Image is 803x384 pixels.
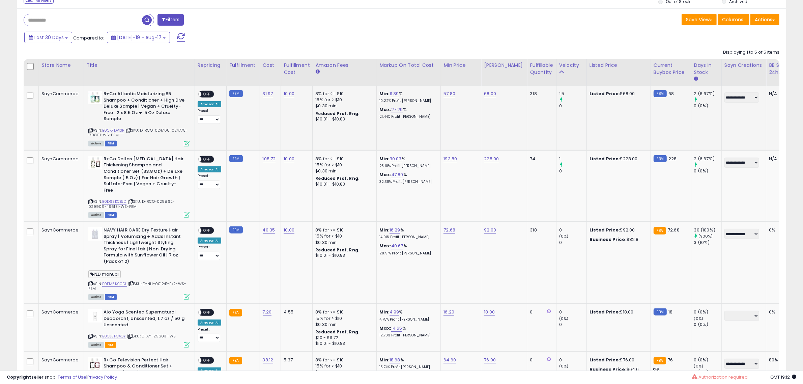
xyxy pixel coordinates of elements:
div: Fulfillable Quantity [530,62,553,76]
span: FBM [105,212,117,218]
div: 0% [769,309,791,315]
div: $0.30 min [315,240,371,246]
p: 14.01% Profit [PERSON_NAME] [379,235,435,240]
span: [DATE]-19 - Aug-17 [117,34,162,41]
a: 14.65 [391,325,402,332]
div: N/A [769,91,791,97]
a: 228.00 [484,156,499,162]
div: 0 [530,357,551,363]
small: FBA [654,357,666,364]
div: SaynCommerce [41,227,79,233]
div: $228.00 [590,156,646,162]
span: OFF [201,310,212,316]
div: $18.00 [590,309,646,315]
a: 40.35 [263,227,275,234]
img: 21wwhz2sCgL._SL40_.jpg [88,309,102,323]
b: Min: [379,309,390,315]
b: Listed Price: [590,90,620,97]
div: Store Name [41,62,81,69]
div: 0 [530,309,551,315]
span: 18 [668,309,672,315]
a: Terms of Use [58,374,86,380]
div: 1.5 [559,91,586,97]
div: [PERSON_NAME] [484,62,524,69]
div: 0 [559,168,586,174]
div: 8% for <= $10 [315,91,371,97]
a: B0FM5K9CDL [102,281,127,287]
div: 318 [530,91,551,97]
div: 8% for <= $10 [315,156,371,162]
a: 38.12 [263,357,274,363]
div: Amazon AI [198,238,221,244]
a: 108.72 [263,156,276,162]
span: All listings currently available for purchase on Amazon [88,294,104,300]
b: Business Price: [590,236,627,243]
a: 4.99 [390,309,399,316]
small: FBA [654,227,666,235]
div: Amazon AI [198,320,221,326]
div: 30 (100%) [694,227,721,233]
a: 16.20 [443,309,454,316]
div: % [379,172,435,184]
b: Alo Yoga Scented Supernatural Deodorant, Unscented, 1.7 oz / 50 g Unscented [104,309,185,330]
div: Days In Stock [694,62,719,76]
div: 4.55 [284,309,307,315]
a: 57.80 [443,90,455,97]
th: CSV column name: cust_attr_5_Sayn Creations [721,59,766,86]
div: ASIN: [88,156,190,217]
div: SaynCommerce [41,91,79,97]
div: N/A [769,156,791,162]
th: The percentage added to the cost of goods (COGS) that forms the calculator for Min & Max prices. [377,59,441,86]
div: 15% for > $10 [315,316,371,322]
small: FBM [654,308,667,316]
p: 21.44% Profit [PERSON_NAME] [379,114,435,119]
div: Min Price [443,62,478,69]
a: B0D63KCBLD [102,199,126,204]
span: | SKU: D-RCO-024768-024775-170801-WS-FBM [88,128,188,138]
b: Max: [379,171,391,178]
small: (0%) [559,363,569,369]
div: 0 (0%) [694,357,721,363]
div: 318 [530,227,551,233]
p: 28.91% Profit [PERSON_NAME] [379,251,435,256]
div: 8% for <= $10 [315,309,371,315]
div: % [379,325,435,338]
span: Compared to: [73,35,104,41]
div: Preset: [198,327,221,342]
small: FBM [229,155,242,162]
span: OFF [201,357,212,363]
span: All listings currently available for purchase on Amazon [88,141,104,146]
button: Last 30 Days [24,32,72,43]
div: seller snap | | [7,374,117,381]
a: 7.20 [263,309,272,316]
span: | SKU: D-AY-296831-WS [127,333,176,339]
span: FBM [105,141,117,146]
div: Preset: [198,245,221,260]
div: Velocity [559,62,584,69]
div: $10.01 - $10.83 [315,116,371,122]
span: 228 [668,156,677,162]
b: Max: [379,325,391,331]
span: | SKU: D-RCO-029862-029909-496131-WS-FBM [88,199,175,209]
small: (900%) [698,234,713,239]
a: 27.29 [391,106,403,113]
div: ASIN: [88,309,190,347]
span: | SKU: D-NH-001241-PK2-WS-FBM [88,281,186,291]
div: 2 (6.67%) [694,156,721,162]
img: 41Z3zFo5HxL._SL40_.jpg [88,156,102,169]
div: 0 [559,357,586,363]
div: 0 [559,103,586,109]
div: 15% for > $10 [315,363,371,369]
div: SaynCommerce [41,156,79,162]
div: Amazon AI [198,166,221,172]
div: Fulfillment Cost [284,62,310,76]
b: Min: [379,357,390,363]
b: Reduced Prof. Rng. [315,247,360,253]
strong: Copyright [7,374,31,380]
a: 76.00 [484,357,496,363]
div: 0 (0%) [694,168,721,174]
div: 15% for > $10 [315,97,371,103]
b: Min: [379,90,390,97]
div: % [379,91,435,103]
small: FBA [229,309,242,317]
